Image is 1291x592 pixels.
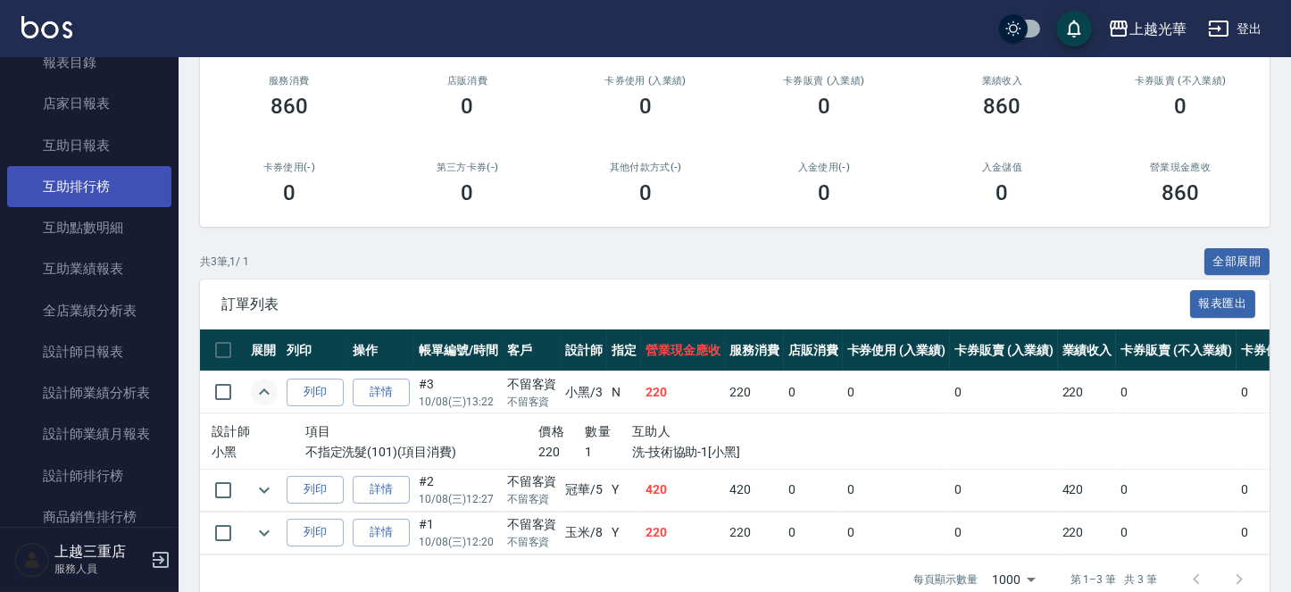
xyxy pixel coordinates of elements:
[1116,371,1236,413] td: 0
[639,180,652,205] h3: 0
[725,371,784,413] td: 220
[287,519,344,546] button: 列印
[935,162,1070,173] h2: 入金儲值
[1058,512,1117,554] td: 220
[419,394,498,410] p: 10/08 (三) 13:22
[639,94,652,119] h3: 0
[1112,162,1248,173] h2: 營業現金應收
[1070,571,1157,588] p: 第 1–3 筆 共 3 筆
[246,329,282,371] th: 展開
[950,512,1058,554] td: 0
[984,94,1021,119] h3: 860
[641,512,725,554] td: 220
[507,515,557,534] div: 不留客資
[7,372,171,413] a: 設計師業績分析表
[7,83,171,124] a: 店家日報表
[950,469,1058,511] td: 0
[632,443,772,462] p: 洗-技術協助-1[小黑]
[784,512,843,554] td: 0
[353,476,410,504] a: 詳情
[251,379,278,405] button: expand row
[7,413,171,454] a: 設計師業績月報表
[641,469,725,511] td: 420
[1112,75,1248,87] h2: 卡券販賣 (不入業績)
[641,329,725,371] th: 營業現金應收
[607,329,641,371] th: 指定
[843,469,951,511] td: 0
[221,162,357,173] h2: 卡券使用(-)
[641,371,725,413] td: 220
[1190,290,1256,318] button: 報表匯出
[1204,248,1270,276] button: 全部展開
[935,75,1070,87] h2: 業績收入
[756,162,892,173] h2: 入金使用(-)
[784,329,843,371] th: 店販消費
[578,75,713,87] h2: 卡券使用 (入業績)
[7,125,171,166] a: 互助日報表
[414,371,503,413] td: #3
[221,296,1190,313] span: 訂單列表
[585,424,611,438] span: 數量
[400,162,536,173] h2: 第三方卡券(-)
[1162,180,1199,205] h3: 860
[578,162,713,173] h2: 其他付款方式(-)
[507,472,557,491] div: 不留客資
[843,371,951,413] td: 0
[419,491,498,507] p: 10/08 (三) 12:27
[21,16,72,38] img: Logo
[251,520,278,546] button: expand row
[950,329,1058,371] th: 卡券販賣 (入業績)
[305,424,331,438] span: 項目
[348,329,414,371] th: 操作
[353,379,410,406] a: 詳情
[538,424,564,438] span: 價格
[419,534,498,550] p: 10/08 (三) 12:20
[843,329,951,371] th: 卡券使用 (入業績)
[632,424,670,438] span: 互助人
[507,491,557,507] p: 不留客資
[221,75,357,87] h3: 服務消費
[507,394,557,410] p: 不留客資
[1116,329,1236,371] th: 卡券販賣 (不入業績)
[843,512,951,554] td: 0
[7,331,171,372] a: 設計師日報表
[287,476,344,504] button: 列印
[7,290,171,331] a: 全店業績分析表
[1201,13,1270,46] button: 登出
[1174,94,1187,119] h3: 0
[950,371,1058,413] td: 0
[756,75,892,87] h2: 卡券販賣 (入業績)
[212,443,305,462] p: 小黑
[561,329,607,371] th: 設計師
[287,379,344,406] button: 列印
[462,94,474,119] h3: 0
[1058,329,1117,371] th: 業績收入
[1116,512,1236,554] td: 0
[561,469,607,511] td: 冠華 /5
[7,207,171,248] a: 互助點數明細
[1058,469,1117,511] td: 420
[784,371,843,413] td: 0
[251,477,278,504] button: expand row
[414,329,503,371] th: 帳單編號/時間
[503,329,562,371] th: 客戶
[7,496,171,538] a: 商品銷售排行榜
[1116,469,1236,511] td: 0
[1058,371,1117,413] td: 220
[607,371,641,413] td: N
[7,42,171,83] a: 報表目錄
[585,443,631,462] p: 1
[283,180,296,205] h3: 0
[414,512,503,554] td: #1
[271,94,308,119] h3: 860
[200,254,249,270] p: 共 3 筆, 1 / 1
[818,94,830,119] h3: 0
[725,512,784,554] td: 220
[7,455,171,496] a: 設計師排行榜
[725,469,784,511] td: 420
[353,519,410,546] a: 詳情
[995,180,1008,205] h3: 0
[414,469,503,511] td: #2
[784,469,843,511] td: 0
[462,180,474,205] h3: 0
